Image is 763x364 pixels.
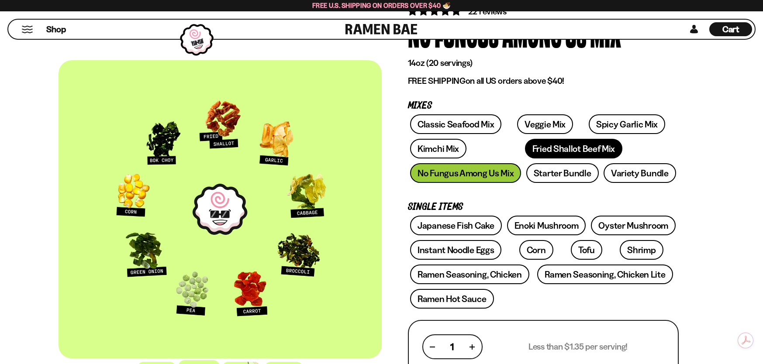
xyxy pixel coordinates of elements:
p: Less than $1.35 per serving! [528,341,628,352]
div: Cart [709,20,752,39]
a: Kimchi Mix [410,139,466,158]
a: Oyster Mushroom [591,216,676,235]
div: Us [565,17,587,50]
div: Fungus [435,17,499,50]
span: Cart [722,24,739,34]
a: Enoki Mushroom [507,216,586,235]
a: Shop [46,22,66,36]
a: Classic Seafood Mix [410,114,501,134]
span: Free U.S. Shipping on Orders over $40 🍜 [312,1,451,10]
a: Shrimp [620,240,663,260]
a: Corn [519,240,553,260]
button: Mobile Menu Trigger [21,26,33,33]
a: Instant Noodle Eggs [410,240,501,260]
span: Shop [46,24,66,35]
div: Mix [590,17,621,50]
span: 1 [450,341,454,352]
p: 14oz (20 servings) [408,58,679,69]
div: Among [502,17,562,50]
p: Mixes [408,102,679,110]
a: Veggie Mix [517,114,573,134]
strong: FREE SHIPPING [408,76,466,86]
a: Starter Bundle [526,163,599,183]
p: Single Items [408,203,679,211]
p: on all US orders above $40! [408,76,679,86]
a: Spicy Garlic Mix [589,114,665,134]
a: Ramen Hot Sauce [410,289,494,309]
a: Fried Shallot Beef Mix [525,139,622,158]
a: Japanese Fish Cake [410,216,502,235]
a: Tofu [571,240,602,260]
a: Ramen Seasoning, Chicken [410,264,529,284]
a: Ramen Seasoning, Chicken Lite [537,264,673,284]
a: Variety Bundle [604,163,676,183]
div: No [408,17,431,50]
